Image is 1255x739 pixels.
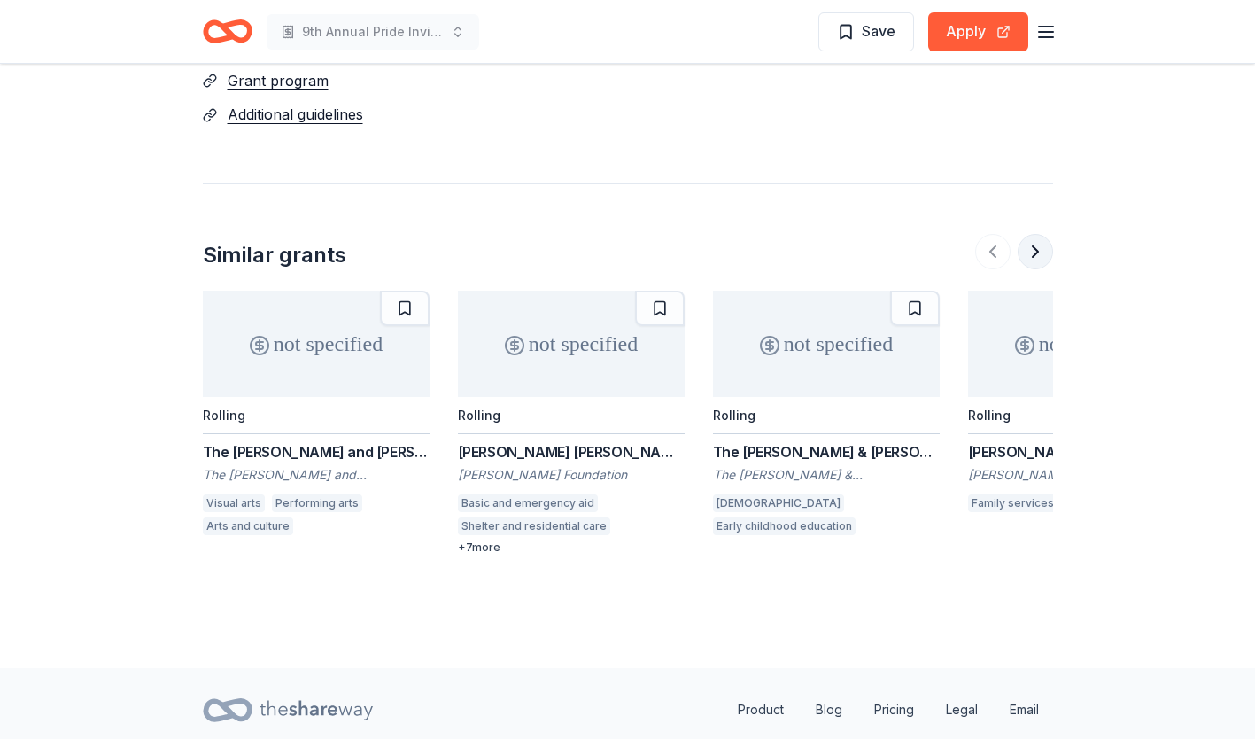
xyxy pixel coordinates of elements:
[458,291,685,397] div: not specified
[203,441,430,463] div: The [PERSON_NAME] and [PERSON_NAME] [PERSON_NAME]
[458,494,598,512] div: Basic and emergency aid
[713,466,940,484] div: The [PERSON_NAME] & [PERSON_NAME] Foundation
[968,291,1195,397] div: not specified
[724,692,1053,727] nav: quick links
[713,441,940,463] div: The [PERSON_NAME] & [PERSON_NAME] Foundation Grant
[203,241,346,269] div: Similar grants
[928,12,1028,51] button: Apply
[458,541,685,555] div: + 7 more
[968,291,1195,517] a: not specifiedRolling[PERSON_NAME] Foundation Grant[PERSON_NAME] FoundationFamily servicesEducatio...
[458,291,685,555] a: not specifiedRolling[PERSON_NAME] [PERSON_NAME][PERSON_NAME] FoundationBasic and emergency aidShe...
[802,692,856,727] a: Blog
[458,517,610,535] div: Shelter and residential care
[713,408,755,423] div: Rolling
[968,441,1195,463] div: [PERSON_NAME] Foundation Grant
[458,408,500,423] div: Rolling
[995,692,1053,727] a: Email
[968,408,1011,423] div: Rolling
[968,466,1195,484] div: [PERSON_NAME] Foundation
[203,408,245,423] div: Rolling
[458,441,685,463] div: [PERSON_NAME] [PERSON_NAME]
[724,692,798,727] a: Product
[968,494,1057,512] div: Family services
[713,291,940,397] div: not specified
[267,14,479,50] button: 9th Annual Pride Invitational
[228,69,329,92] button: Grant program
[272,494,362,512] div: Performing arts
[860,692,928,727] a: Pricing
[713,517,856,535] div: Early childhood education
[203,291,430,541] a: not specifiedRollingThe [PERSON_NAME] and [PERSON_NAME] [PERSON_NAME]The [PERSON_NAME] and [PERSO...
[458,466,685,484] div: [PERSON_NAME] Foundation
[203,291,430,397] div: not specified
[302,21,444,43] span: 9th Annual Pride Invitational
[713,494,844,512] div: [DEMOGRAPHIC_DATA]
[713,291,940,541] a: not specifiedRollingThe [PERSON_NAME] & [PERSON_NAME] Foundation GrantThe [PERSON_NAME] & [PERSON...
[203,466,430,484] div: The [PERSON_NAME] and [PERSON_NAME] Charitable Foundation
[228,103,363,126] button: Additional guidelines
[203,517,293,535] div: Arts and culture
[862,19,895,43] span: Save
[203,11,252,52] a: Home
[818,12,914,51] button: Save
[203,494,265,512] div: Visual arts
[932,692,992,727] a: Legal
